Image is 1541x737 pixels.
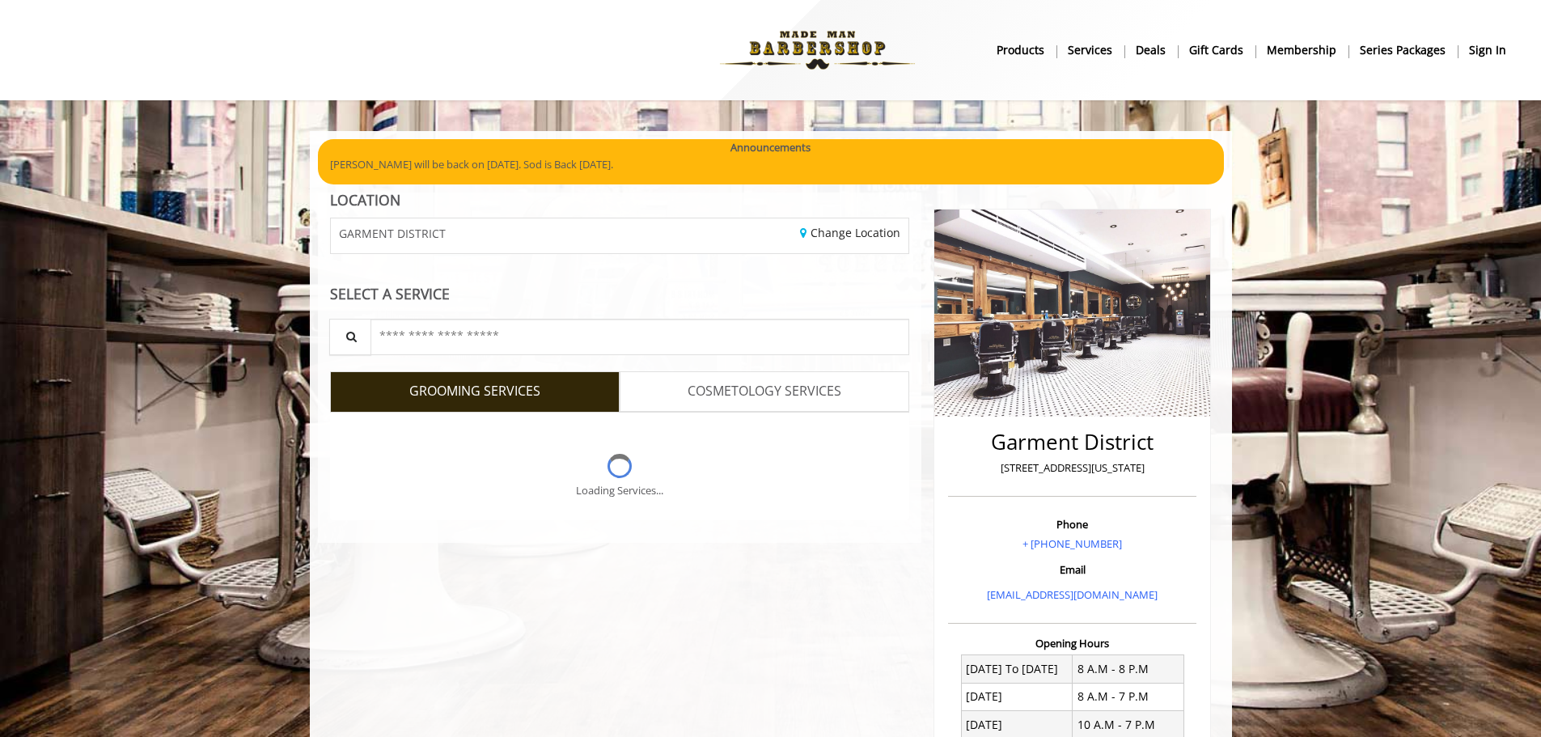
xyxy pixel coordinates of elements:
[1124,38,1178,61] a: DealsDeals
[952,430,1192,454] h2: Garment District
[948,637,1196,649] h3: Opening Hours
[800,225,900,240] a: Change Location
[688,381,841,402] span: COSMETOLOGY SERVICES
[987,587,1158,602] a: [EMAIL_ADDRESS][DOMAIN_NAME]
[706,6,929,95] img: Made Man Barbershop logo
[952,460,1192,477] p: [STREET_ADDRESS][US_STATE]
[1469,41,1506,59] b: sign in
[997,41,1044,59] b: products
[1136,41,1166,59] b: Deals
[1348,38,1458,61] a: Series packagesSeries packages
[1360,41,1446,59] b: Series packages
[1255,38,1348,61] a: MembershipMembership
[1068,41,1112,59] b: Services
[1189,41,1243,59] b: gift cards
[952,519,1192,530] h3: Phone
[1073,683,1184,710] td: 8 A.M - 7 P.M
[961,655,1073,683] td: [DATE] To [DATE]
[961,683,1073,710] td: [DATE]
[339,227,446,239] span: GARMENT DISTRICT
[329,319,371,355] button: Service Search
[1178,38,1255,61] a: Gift cardsgift cards
[330,156,1212,173] p: [PERSON_NAME] will be back on [DATE]. Sod is Back [DATE].
[330,190,400,210] b: LOCATION
[985,38,1056,61] a: Productsproducts
[330,412,910,520] div: Grooming services
[1022,536,1122,551] a: + [PHONE_NUMBER]
[409,381,540,402] span: GROOMING SERVICES
[1267,41,1336,59] b: Membership
[576,482,663,499] div: Loading Services...
[730,139,811,156] b: Announcements
[330,286,910,302] div: SELECT A SERVICE
[1056,38,1124,61] a: ServicesServices
[952,564,1192,575] h3: Email
[1073,655,1184,683] td: 8 A.M - 8 P.M
[1458,38,1518,61] a: sign insign in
